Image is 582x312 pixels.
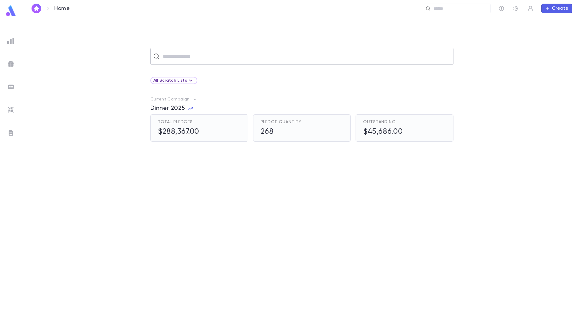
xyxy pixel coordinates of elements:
img: batches_grey.339ca447c9d9533ef1741baa751efc33.svg [7,83,15,90]
img: imports_grey.530a8a0e642e233f2baf0ef88e8c9fcb.svg [7,106,15,113]
span: Total Pledges [158,120,193,124]
div: All Scratch Lists [150,77,197,84]
p: Current Campaign [150,97,189,102]
h5: $288,367.00 [158,127,199,136]
img: logo [5,5,17,17]
img: reports_grey.c525e4749d1bce6a11f5fe2a8de1b229.svg [7,37,15,44]
img: campaigns_grey.99e729a5f7ee94e3726e6486bddda8f1.svg [7,60,15,67]
h5: $45,686.00 [363,127,403,136]
div: All Scratch Lists [153,77,194,84]
span: Pledge Quantity [261,120,302,124]
img: letters_grey.7941b92b52307dd3b8a917253454ce1c.svg [7,129,15,136]
span: Outstanding [363,120,396,124]
h5: 268 [261,127,274,136]
span: Dinner 2025 [150,105,185,112]
img: home_white.a664292cf8c1dea59945f0da9f25487c.svg [33,6,40,11]
p: Home [54,5,70,12]
button: Create [541,4,572,13]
